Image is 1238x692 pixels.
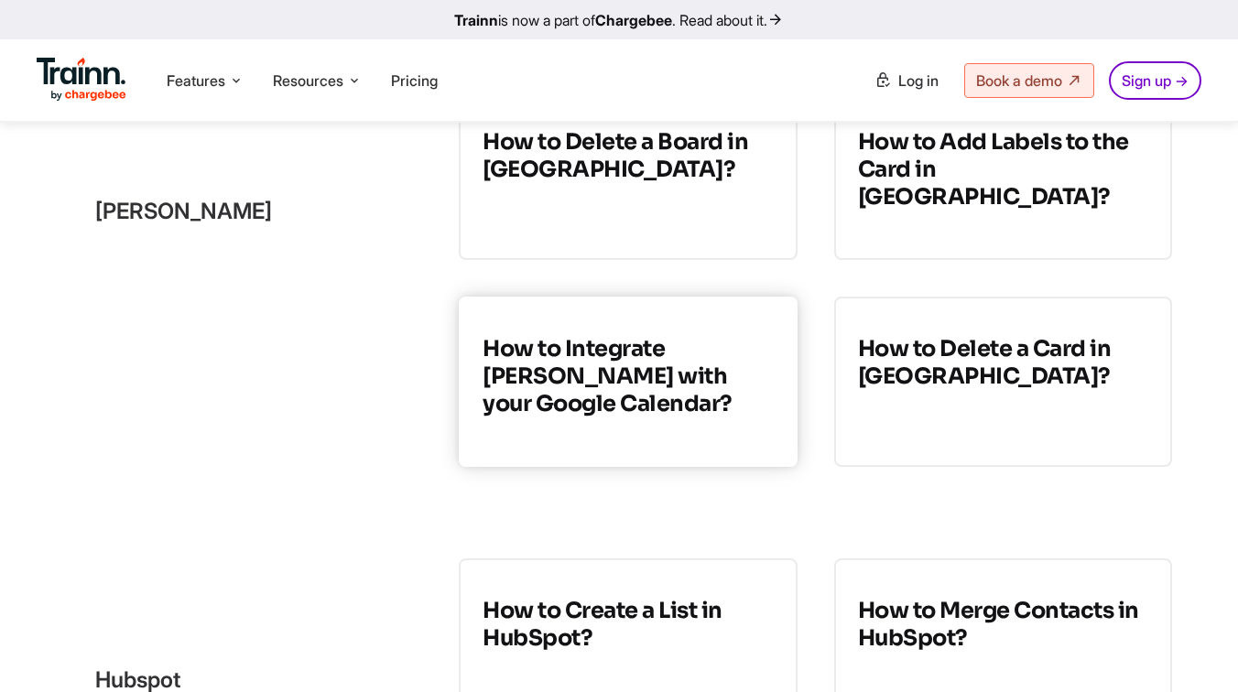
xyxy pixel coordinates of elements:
[1109,61,1201,100] a: Sign up →
[483,335,773,417] h3: How to Integrate [PERSON_NAME] with your Google Calendar?
[898,71,939,90] span: Log in
[66,90,422,332] div: [PERSON_NAME]
[454,11,498,29] b: Trainn
[37,58,126,102] img: Trainn Logo
[858,128,1148,211] h3: How to Add Labels to the Card in [GEOGRAPHIC_DATA]?
[863,64,950,97] a: Log in
[483,128,773,183] h3: How to Delete a Board in [GEOGRAPHIC_DATA]?
[964,63,1094,98] a: Book a demo
[273,70,343,91] span: Resources
[391,71,438,90] a: Pricing
[459,90,797,260] a: How to Delete a Board in [GEOGRAPHIC_DATA]?
[595,11,672,29] b: Chargebee
[483,597,773,652] h3: How to Create a List in HubSpot?
[858,335,1148,390] h3: How to Delete a Card in [GEOGRAPHIC_DATA]?
[459,297,797,467] a: How to Integrate [PERSON_NAME] with your Google Calendar?
[167,70,225,91] span: Features
[834,297,1172,467] a: How to Delete a Card in [GEOGRAPHIC_DATA]?
[976,71,1062,90] span: Book a demo
[1146,604,1238,692] iframe: Chat Widget
[858,597,1148,652] h3: How to Merge Contacts in HubSpot?
[834,90,1172,260] a: How to Add Labels to the Card in [GEOGRAPHIC_DATA]?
